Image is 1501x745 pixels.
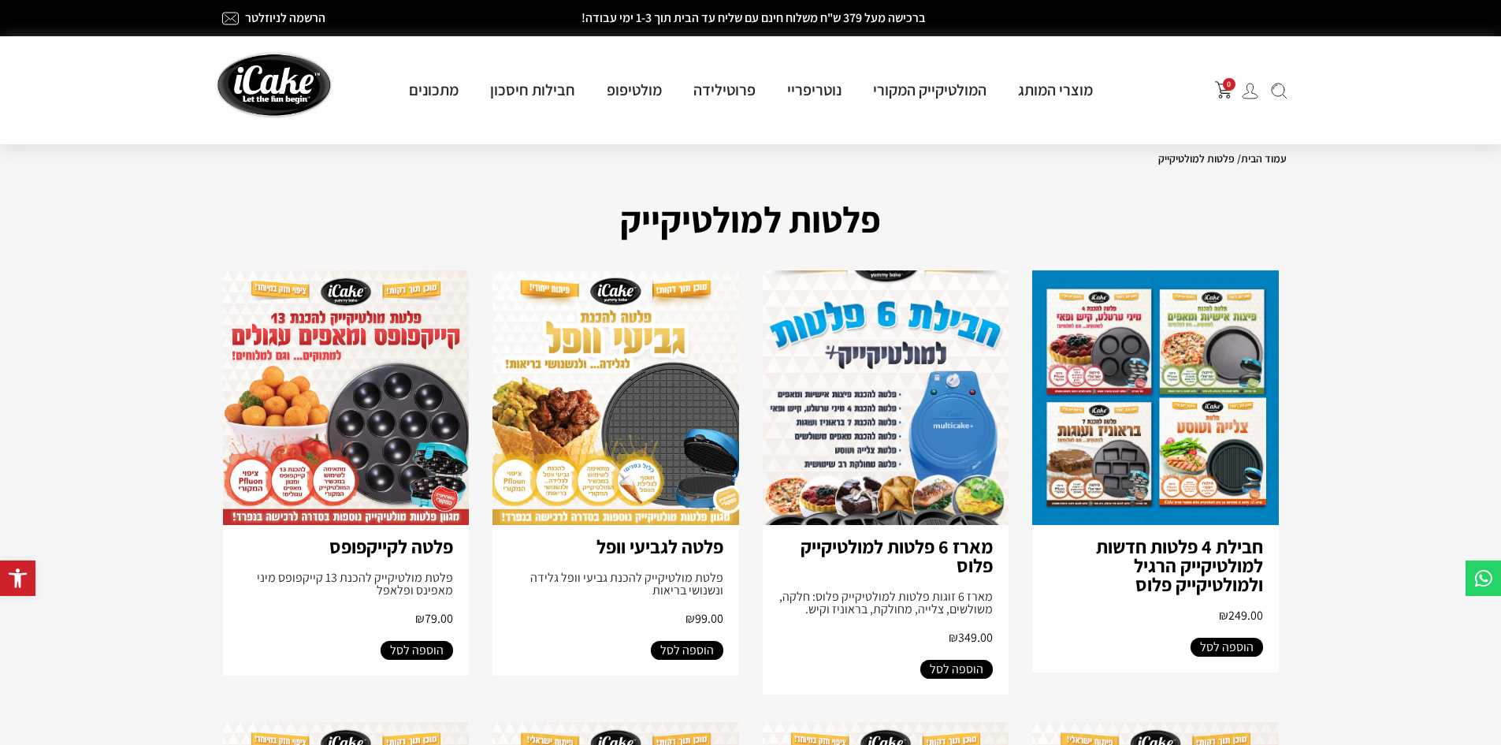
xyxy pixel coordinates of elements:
a: הוספה לסל [381,641,453,660]
a: הוספה לסל [1191,638,1263,657]
span: ₪ [415,610,425,627]
a: הרשמה לניוזלטר [245,9,325,26]
span: הוספה לסל [390,641,444,660]
a: מוצרי המותג [1002,80,1109,100]
span: הוספה לסל [930,660,983,679]
a: חבילות חיסכון [474,80,591,100]
span: 0 [1223,78,1235,91]
span: 249.00 [1219,607,1263,624]
button: פתח עגלת קניות צדדית [1215,81,1232,99]
a: מולטיפופ [591,80,678,100]
a: הוספה לסל [920,660,993,679]
a: מארז 6 פלטות למולטיקייק פלוס [801,534,993,578]
a: פלטה לקייקפופס [329,534,453,559]
a: נוטריפריי [771,80,857,100]
span: ₪ [949,629,958,646]
div: פלטת מולטיקייק להכנת גביעי וופל גלידה ונשנושי בריאות [508,572,723,597]
span: 79.00 [415,610,453,627]
span: הוספה לסל [660,641,714,660]
a: הוספה לסל [651,641,723,660]
div: פלטת מולטיקייק להכנת 13 קייקפופס מיני מאפינס ופלאפל [239,572,454,597]
a: עמוד הבית [1241,151,1287,166]
a: פרוטילידה [678,80,771,100]
span: הוספה לסל [1200,638,1254,657]
nav: Breadcrumb [215,152,1287,165]
h1: פלטות למולטיקייק [215,192,1287,247]
a: מתכונים [393,80,474,100]
div: מארז 6 זוגות פלטות למולטיקייק פלוס: חלקה, משולשים, צלייה, מחולקת, בראוניז וקיש. [778,590,994,616]
img: shopping-cart.png [1215,81,1232,99]
a: חבילת 4 פלטות חדשות למולטיקייק הרגיל ולמולטיקייק פלוס [1096,534,1263,597]
span: ₪ [685,610,695,627]
span: 99.00 [685,610,723,627]
span: 349.00 [949,629,993,646]
a: פלטה לגביעי וופל [596,534,723,559]
a: המולטיקייק המקורי [857,80,1002,100]
h2: ברכישה מעל 379 ש"ח משלוח חינם עם שליח עד הבית תוך 1-3 ימי עבודה! [447,12,1061,24]
span: ₪ [1219,607,1228,624]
